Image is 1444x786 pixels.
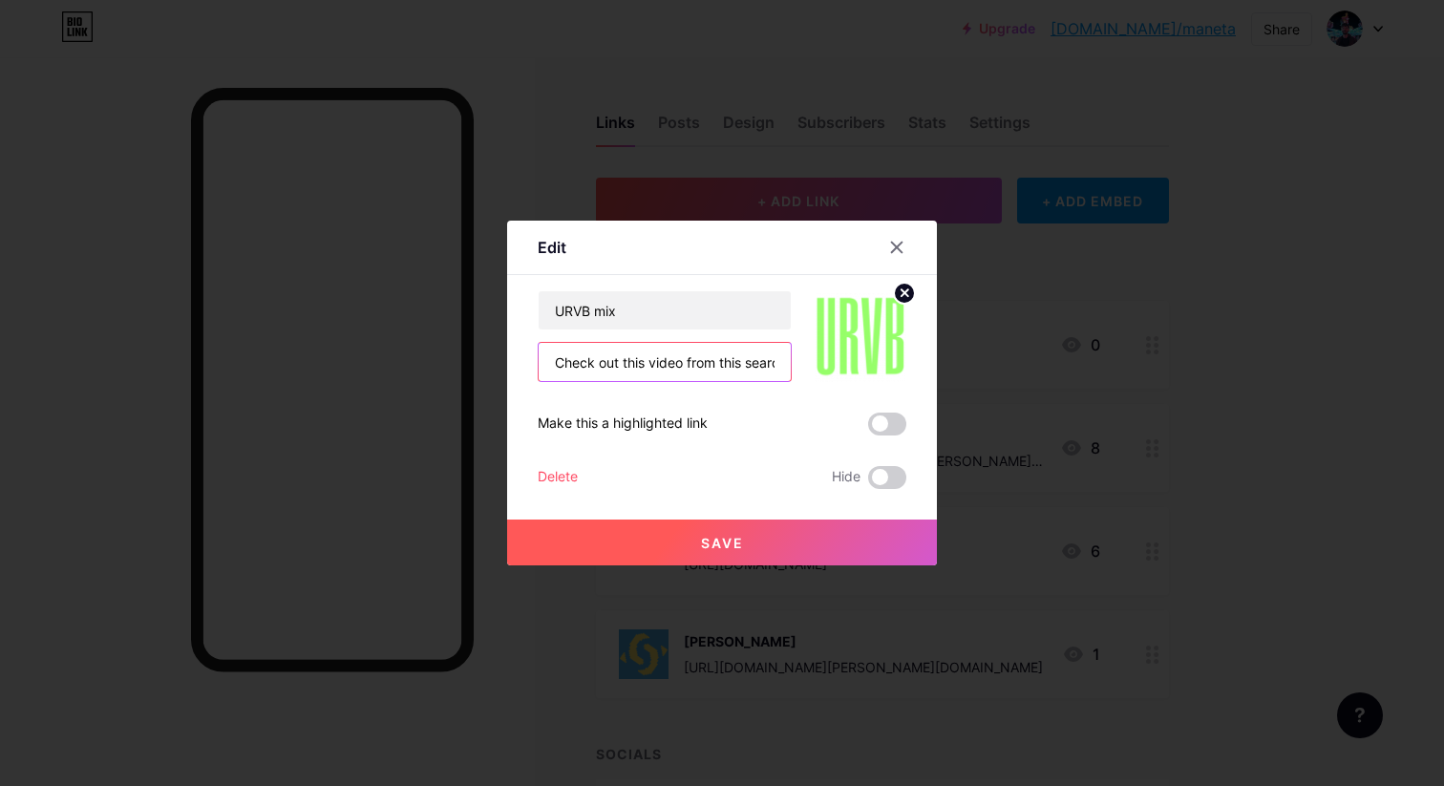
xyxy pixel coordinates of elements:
span: Hide [832,466,860,489]
span: Save [701,535,744,551]
div: Edit [538,236,566,259]
img: link_thumbnail [815,290,906,382]
input: Title [539,291,791,329]
div: Delete [538,466,578,489]
input: URL [539,343,791,381]
div: Make this a highlighted link [538,413,708,435]
button: Save [507,520,937,565]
